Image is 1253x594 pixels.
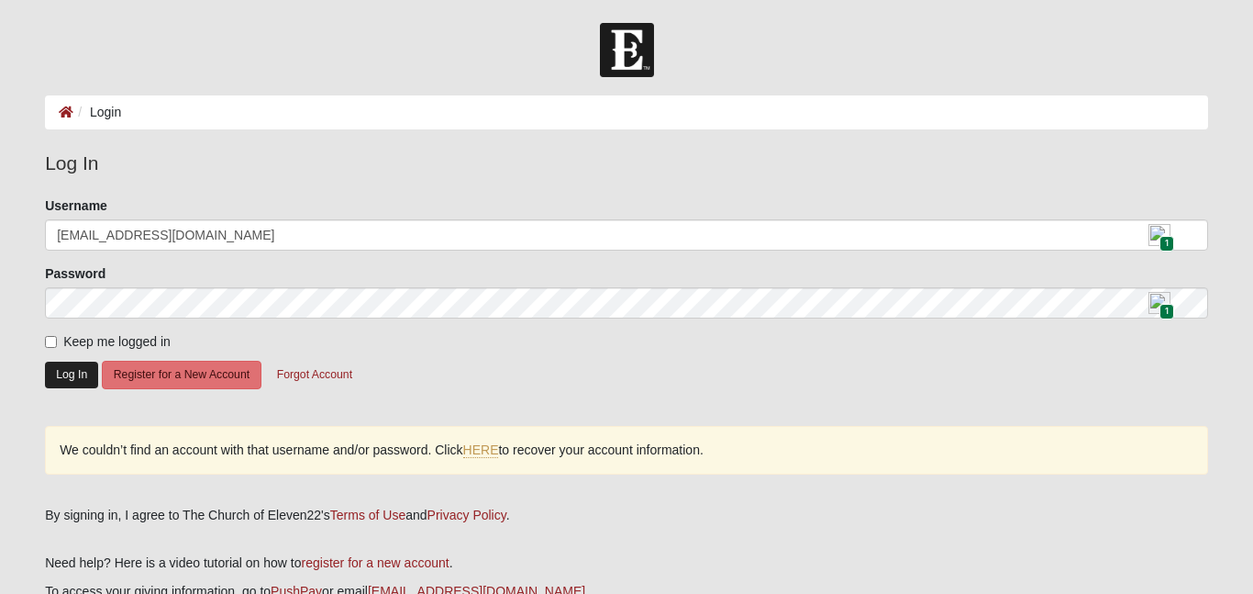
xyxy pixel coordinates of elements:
button: Forgot Account [265,361,364,389]
img: Church of Eleven22 Logo [600,23,654,77]
img: npw-badge-icon.svg [1148,224,1170,246]
button: Log In [45,362,98,388]
span: 1 [1159,304,1173,319]
img: npw-badge-icon.svg [1148,292,1170,314]
a: HERE [463,443,499,458]
div: We couldn’t find an account with that username and/or password. Click to recover your account inf... [45,426,1208,475]
legend: Log In [45,149,1208,178]
p: Need help? Here is a video tutorial on how to . [45,554,1208,573]
li: Login [73,103,121,122]
span: Keep me logged in [63,334,171,349]
label: Password [45,264,105,283]
span: 1 [1159,236,1173,252]
a: register for a new account [302,555,449,570]
label: Username [45,196,107,215]
a: Terms of Use [330,508,405,522]
input: Keep me logged in [45,336,57,348]
div: By signing in, I agree to The Church of Eleven22's and . [45,506,1208,525]
a: Privacy Policy [427,508,506,522]
button: Register for a New Account [102,361,261,389]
